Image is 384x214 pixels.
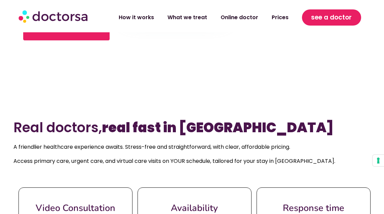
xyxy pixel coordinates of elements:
a: see a doctor [302,9,361,26]
a: What we treat [161,10,214,25]
a: Prices [265,10,295,25]
nav: Menu [105,10,296,25]
span: A friendlier healthcare experience awaits. Stress-free and straightforward, with clear, affordabl... [13,143,290,151]
iframe: Customer reviews powered by Trustpilot [14,90,370,99]
span: see a doctor [311,12,352,23]
b: real fast in [GEOGRAPHIC_DATA] [102,118,334,137]
button: Your consent preferences for tracking technologies [373,155,384,166]
a: How it works [112,10,161,25]
span: Access primary care, urgent care, and virtual care visits on YOUR schedule, tailored for your sta... [13,157,335,165]
h2: Real doctors, [13,119,371,136]
a: Online doctor [214,10,265,25]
